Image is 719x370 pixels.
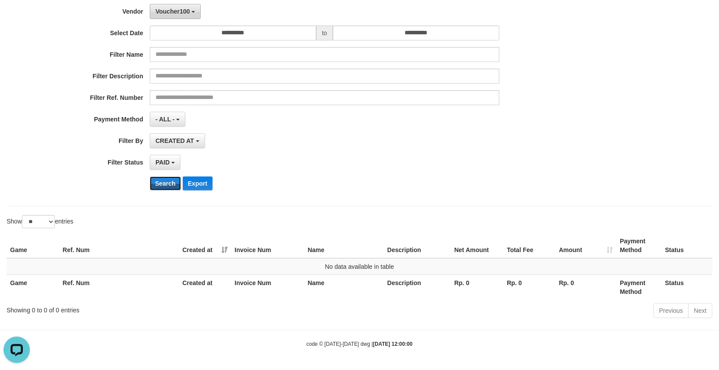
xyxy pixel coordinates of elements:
th: Ref. Num [59,275,179,300]
th: Rp. 0 [503,275,556,300]
th: Ref. Num [59,233,179,258]
th: Status [661,275,712,300]
button: - ALL - [150,112,185,127]
th: Status [661,233,712,258]
div: Showing 0 to 0 of 0 entries [7,302,293,315]
th: Invoice Num [231,275,304,300]
span: Voucher100 [155,8,190,15]
td: No data available in table [7,258,712,275]
th: Invoice Num [231,233,304,258]
th: Description [384,275,451,300]
a: Previous [654,303,689,318]
th: Payment Method [616,275,661,300]
small: code © [DATE]-[DATE] dwg | [307,341,413,347]
a: Next [688,303,712,318]
span: - ALL - [155,116,175,123]
th: Created at: activate to sort column ascending [179,233,231,258]
th: Game [7,275,59,300]
th: Description [384,233,451,258]
strong: [DATE] 12:00:00 [373,341,412,347]
th: Rp. 0 [451,275,503,300]
th: Name [304,275,384,300]
button: Export [183,176,213,190]
label: Show entries [7,215,73,228]
th: Total Fee [503,233,556,258]
th: Game [7,233,59,258]
th: Name [304,233,384,258]
button: Open LiveChat chat widget [4,4,30,30]
span: to [316,26,333,40]
button: PAID [150,155,181,170]
span: PAID [155,159,170,166]
select: Showentries [22,215,55,228]
th: Payment Method [616,233,661,258]
button: CREATED AT [150,133,205,148]
th: Rp. 0 [556,275,617,300]
th: Amount: activate to sort column ascending [556,233,617,258]
button: Voucher100 [150,4,201,19]
button: Search [150,176,181,190]
span: CREATED AT [155,137,194,144]
th: Net Amount [451,233,503,258]
th: Created at [179,275,231,300]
